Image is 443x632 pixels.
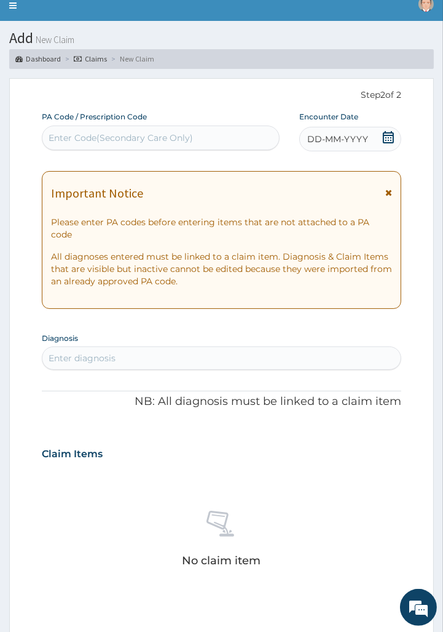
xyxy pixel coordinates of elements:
img: d_794563401_company_1708531726252_794563401 [23,62,50,92]
label: Diagnosis [42,333,78,343]
p: No claim item [182,554,261,567]
label: Encounter Date [299,111,358,122]
p: Please enter PA codes before entering items that are not attached to a PA code [51,216,393,241]
div: Enter diagnosis [49,352,116,364]
span: We're online! [71,155,170,279]
a: Dashboard [15,54,61,64]
div: Enter Code(Secondary Care Only) [49,132,193,144]
h1: Add [9,30,434,46]
div: Chat with us now [64,69,206,85]
p: Step 2 of 2 [42,89,402,102]
h3: Claim Items [42,447,103,461]
p: All diagnoses entered must be linked to a claim item. Diagnosis & Claim Items that are visible bu... [51,250,393,287]
span: DD-MM-YYYY [307,133,368,145]
li: New Claim [108,54,154,64]
div: Minimize live chat window [202,6,231,36]
p: NB: All diagnosis must be linked to a claim item [42,394,402,410]
a: Claims [74,54,107,64]
small: New Claim [33,35,74,44]
h1: Important Notice [51,186,143,200]
label: PA Code / Prescription Code [42,111,147,122]
textarea: Type your message and hit 'Enter' [6,336,234,379]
